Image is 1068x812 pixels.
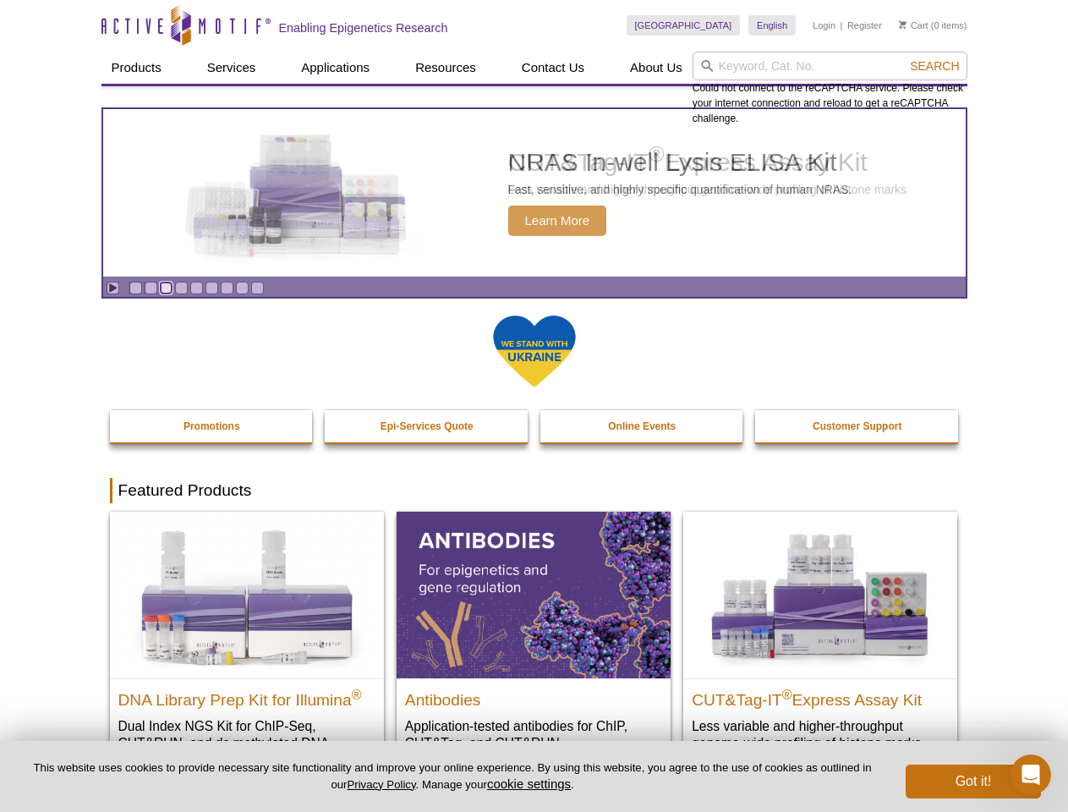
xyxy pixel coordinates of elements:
[347,778,415,791] a: Privacy Policy
[693,52,967,126] div: Could not connect to the reCAPTCHA service. Please check your internet connection and reload to g...
[197,52,266,84] a: Services
[107,282,119,294] a: Toggle autoplay
[279,20,448,36] h2: Enabling Epigenetics Research
[110,512,384,785] a: DNA Library Prep Kit for Illumina DNA Library Prep Kit for Illumina® Dual Index NGS Kit for ChIP-...
[813,19,835,31] a: Login
[405,683,662,709] h2: Antibodies
[381,420,474,432] strong: Epi-Services Quote
[492,314,577,389] img: We Stand With Ukraine
[110,478,959,503] h2: Featured Products
[899,19,928,31] a: Cart
[175,282,188,294] a: Go to slide 4
[101,52,172,84] a: Products
[755,410,960,442] a: Customer Support
[608,420,676,432] strong: Online Events
[627,15,741,36] a: [GEOGRAPHIC_DATA]
[397,512,671,768] a: All Antibodies Antibodies Application-tested antibodies for ChIP, CUT&Tag, and CUT&RUN.
[906,765,1041,798] button: Got it!
[27,760,878,793] p: This website uses cookies to provide necessary site functionality and improve your online experie...
[683,512,957,678] img: CUT&Tag-IT® Express Assay Kit
[183,420,240,432] strong: Promotions
[291,52,380,84] a: Applications
[905,58,964,74] button: Search
[118,717,375,769] p: Dual Index NGS Kit for ChIP-Seq, CUT&RUN, and ds methylated DNA assays.
[748,15,796,36] a: English
[692,683,949,709] h2: CUT&Tag-IT Express Assay Kit
[190,282,203,294] a: Go to slide 5
[352,687,362,701] sup: ®
[221,282,233,294] a: Go to slide 7
[397,512,671,678] img: All Antibodies
[693,52,967,80] input: Keyword, Cat. No.
[145,282,157,294] a: Go to slide 2
[487,776,571,791] button: cookie settings
[683,512,957,768] a: CUT&Tag-IT® Express Assay Kit CUT&Tag-IT®Express Assay Kit Less variable and higher-throughput ge...
[813,420,901,432] strong: Customer Support
[620,52,693,84] a: About Us
[325,410,529,442] a: Epi-Services Quote
[899,15,967,36] li: (0 items)
[540,410,745,442] a: Online Events
[205,282,218,294] a: Go to slide 6
[512,52,594,84] a: Contact Us
[910,59,959,73] span: Search
[110,512,384,678] img: DNA Library Prep Kit for Illumina
[251,282,264,294] a: Go to slide 9
[847,19,882,31] a: Register
[841,15,843,36] li: |
[692,717,949,752] p: Less variable and higher-throughput genome-wide profiling of histone marks​.
[110,410,315,442] a: Promotions
[405,717,662,752] p: Application-tested antibodies for ChIP, CUT&Tag, and CUT&RUN.
[118,683,375,709] h2: DNA Library Prep Kit for Illumina
[1010,754,1051,795] iframe: Intercom live chat
[129,282,142,294] a: Go to slide 1
[236,282,249,294] a: Go to slide 8
[899,20,906,29] img: Your Cart
[782,687,792,701] sup: ®
[160,282,173,294] a: Go to slide 3
[405,52,486,84] a: Resources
